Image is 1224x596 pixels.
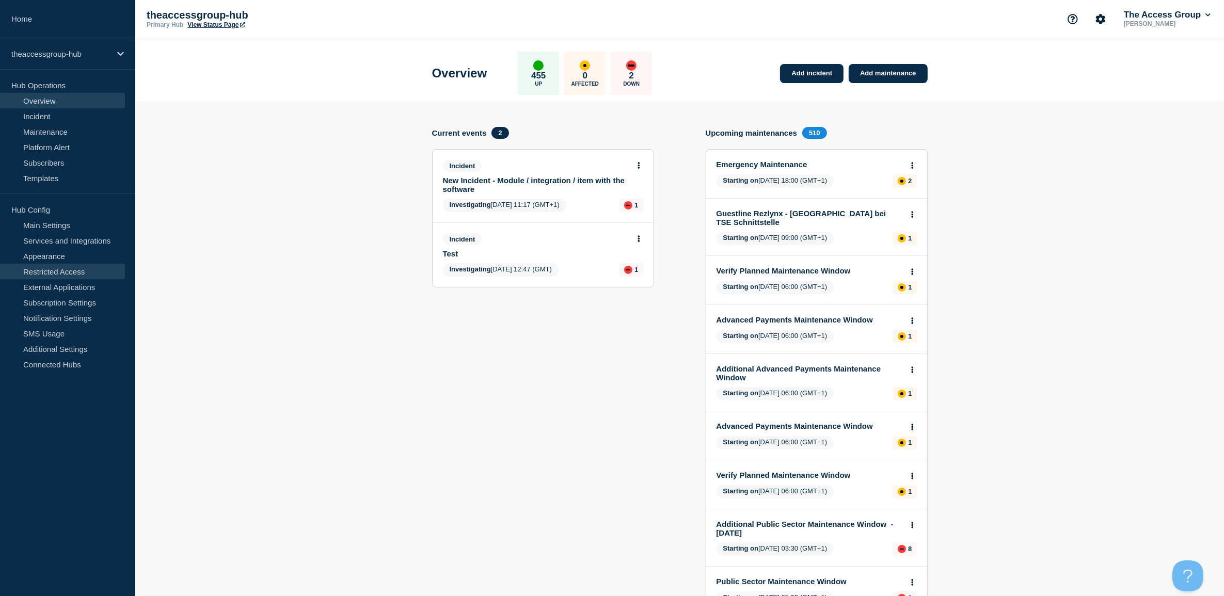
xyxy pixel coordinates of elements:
p: 1 [634,201,638,209]
iframe: Help Scout Beacon - Open [1172,560,1203,591]
div: down [624,201,632,210]
a: Add maintenance [849,64,927,83]
span: Starting on [723,487,759,495]
span: Starting on [723,176,759,184]
div: affected [580,60,590,71]
span: 2 [491,127,508,139]
p: theaccessgroup-hub [147,9,353,21]
span: [DATE] 06:00 (GMT+1) [717,281,834,294]
div: affected [898,177,906,185]
p: Down [623,81,640,87]
span: Starting on [723,283,759,291]
h4: Current events [432,128,487,137]
h4: Upcoming maintenances [706,128,798,137]
a: Guestline Rezlynx - [GEOGRAPHIC_DATA] bei TSE Schnittstelle [717,209,903,227]
p: 1 [908,283,912,291]
p: 0 [583,71,587,81]
span: [DATE] 18:00 (GMT+1) [717,174,834,188]
div: affected [898,283,906,292]
p: Primary Hub [147,21,183,28]
span: 510 [802,127,827,139]
span: [DATE] 06:00 (GMT+1) [717,485,834,498]
div: down [626,60,637,71]
span: Starting on [723,438,759,446]
a: Additional Advanced Payments Maintenance Window [717,364,903,382]
p: [PERSON_NAME] [1122,20,1213,27]
span: [DATE] 12:47 (GMT) [443,263,559,277]
p: 1 [634,266,638,273]
p: 8 [908,545,912,553]
span: Incident [443,160,482,172]
span: Investigating [450,265,491,273]
button: Account settings [1090,8,1111,30]
button: Support [1062,8,1084,30]
a: Test [443,249,629,258]
p: 2 [629,71,634,81]
span: Starting on [723,389,759,397]
div: affected [898,488,906,496]
span: [DATE] 06:00 (GMT+1) [717,330,834,343]
p: 1 [908,332,912,340]
a: Verify Planned Maintenance Window [717,266,903,275]
p: 1 [908,234,912,242]
a: Advanced Payments Maintenance Window [717,422,903,430]
button: The Access Group [1122,10,1213,20]
div: affected [898,439,906,447]
span: Incident [443,233,482,245]
span: Investigating [450,201,491,208]
span: Starting on [723,234,759,241]
span: [DATE] 06:00 (GMT+1) [717,436,834,449]
span: [DATE] 03:30 (GMT+1) [717,542,834,556]
a: Additional Public Sector Maintenance Window - [DATE] [717,520,903,537]
span: Starting on [723,544,759,552]
div: up [533,60,544,71]
a: Public Sector Maintenance Window [717,577,903,586]
a: Add incident [780,64,844,83]
p: Affected [571,81,599,87]
a: Advanced Payments Maintenance Window [717,315,903,324]
a: Emergency Maintenance [717,160,903,169]
p: 1 [908,439,912,446]
a: Verify Planned Maintenance Window [717,471,903,479]
div: down [898,545,906,553]
h1: Overview [432,66,487,80]
p: 1 [908,390,912,397]
p: Up [535,81,542,87]
span: Starting on [723,332,759,340]
div: affected [898,332,906,341]
span: [DATE] 11:17 (GMT+1) [443,199,566,212]
a: New Incident - Module / integration / item with the software [443,176,629,194]
p: 1 [908,488,912,495]
div: down [624,266,632,274]
div: affected [898,234,906,243]
p: 455 [531,71,546,81]
span: [DATE] 09:00 (GMT+1) [717,232,834,245]
span: [DATE] 06:00 (GMT+1) [717,387,834,400]
p: theaccessgroup-hub [11,50,110,58]
p: 2 [908,177,912,185]
a: View Status Page [187,21,245,28]
div: affected [898,390,906,398]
